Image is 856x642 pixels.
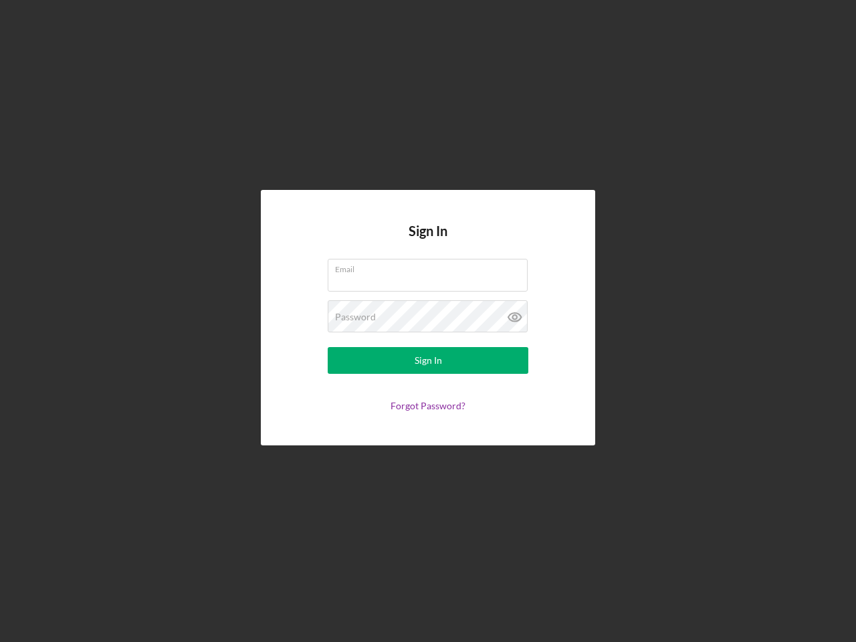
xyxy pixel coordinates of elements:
label: Password [335,312,376,322]
div: Sign In [415,347,442,374]
label: Email [335,259,528,274]
h4: Sign In [409,223,447,259]
a: Forgot Password? [391,400,465,411]
button: Sign In [328,347,528,374]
